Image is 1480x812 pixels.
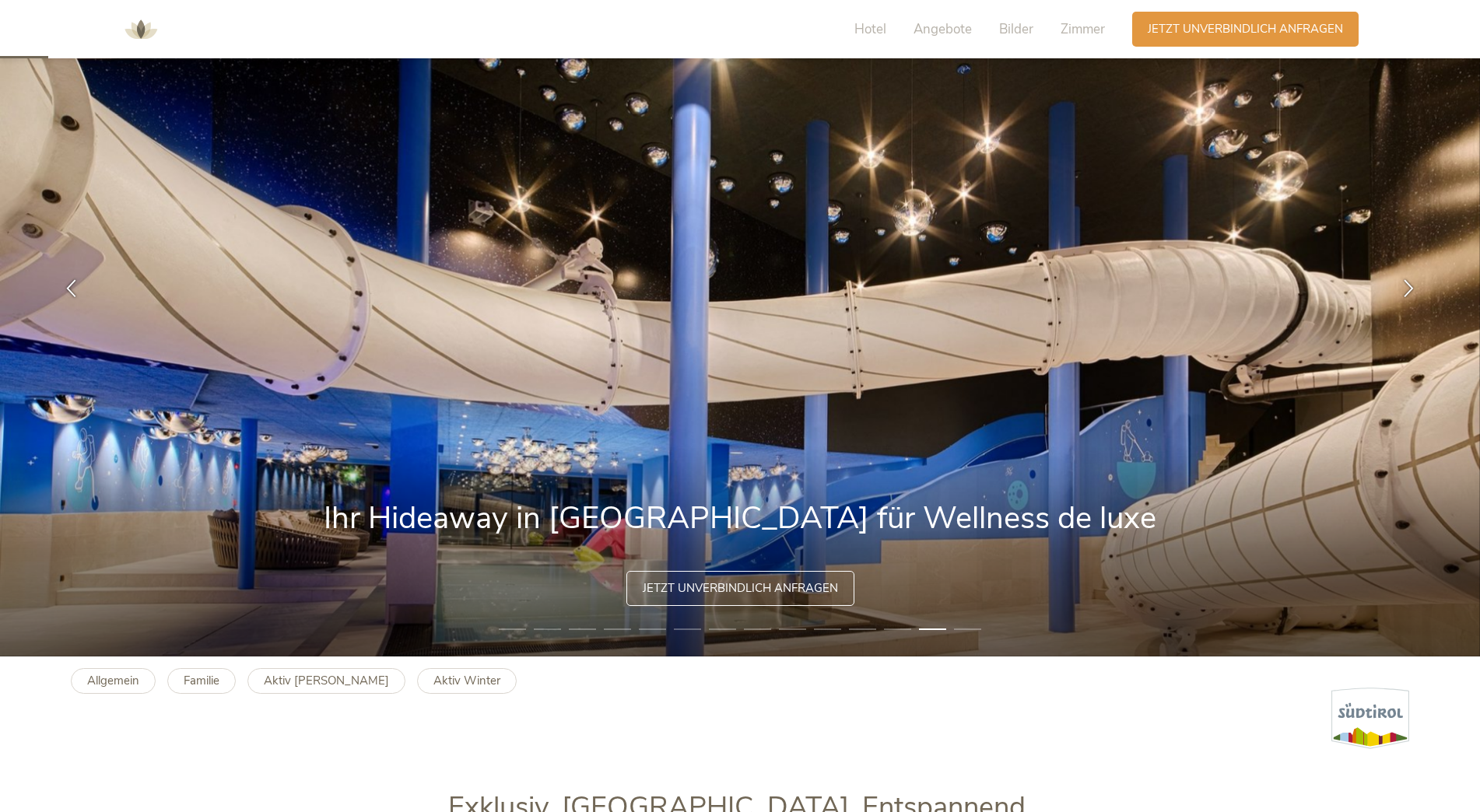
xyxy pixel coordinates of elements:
[1061,20,1105,38] span: Zimmer
[643,580,838,597] span: Jetzt unverbindlich anfragen
[247,668,405,694] a: Aktiv [PERSON_NAME]
[184,673,219,688] b: Familie
[914,20,972,38] span: Angebote
[71,668,156,694] a: Allgemein
[417,668,517,694] a: Aktiv Winter
[854,20,886,38] span: Hotel
[167,668,236,694] a: Familie
[1148,21,1343,37] span: Jetzt unverbindlich anfragen
[117,23,164,34] a: AMONTI & LUNARIS Wellnessresort
[1331,688,1409,749] img: Südtirol
[433,673,500,688] b: Aktiv Winter
[264,673,389,688] b: Aktiv [PERSON_NAME]
[117,6,164,53] img: AMONTI & LUNARIS Wellnessresort
[87,673,139,688] b: Allgemein
[999,20,1033,38] span: Bilder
